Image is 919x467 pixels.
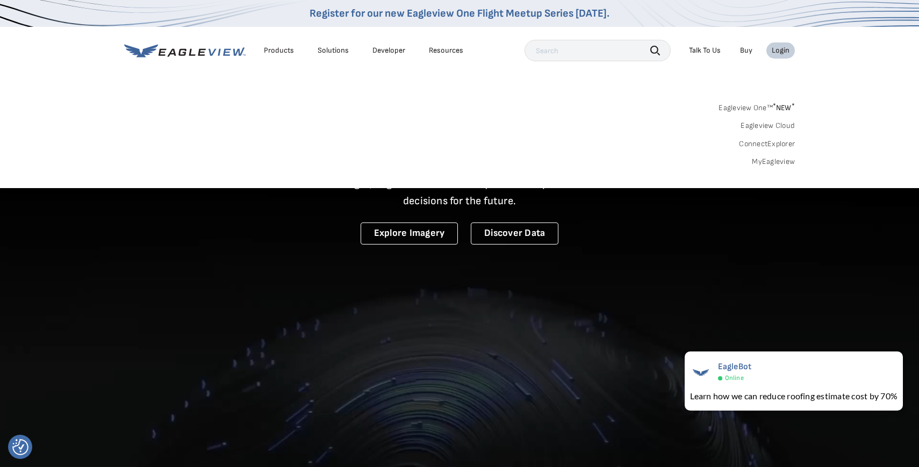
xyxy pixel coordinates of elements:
[361,222,458,245] a: Explore Imagery
[310,7,609,20] a: Register for our new Eagleview One Flight Meetup Series [DATE].
[725,374,744,382] span: Online
[12,439,28,455] button: Consent Preferences
[773,103,795,112] span: NEW
[690,390,898,403] div: Learn how we can reduce roofing estimate cost by 70%
[429,46,463,55] div: Resources
[264,46,294,55] div: Products
[772,46,789,55] div: Login
[718,362,752,372] span: EagleBot
[741,121,795,131] a: Eagleview Cloud
[525,40,671,61] input: Search
[318,46,349,55] div: Solutions
[752,157,795,167] a: MyEagleview
[739,139,795,149] a: ConnectExplorer
[740,46,752,55] a: Buy
[690,362,712,383] img: EagleBot
[12,439,28,455] img: Revisit consent button
[689,46,721,55] div: Talk To Us
[372,46,405,55] a: Developer
[719,100,795,112] a: Eagleview One™*NEW*
[471,222,558,245] a: Discover Data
